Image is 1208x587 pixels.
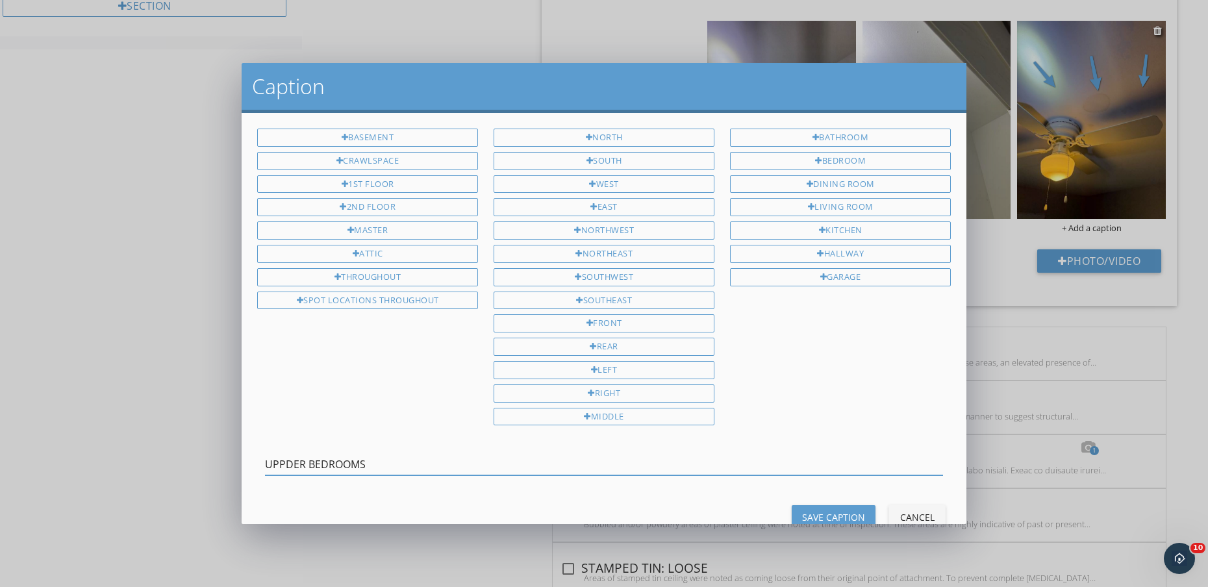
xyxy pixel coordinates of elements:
[494,245,714,263] div: Northeast
[494,314,714,332] div: FRONT
[257,198,478,216] div: 2ND FLOOR
[730,221,951,240] div: KITCHEN
[792,505,875,529] button: Save Caption
[494,361,714,379] div: LEFT
[494,292,714,310] div: Southeast
[730,175,951,194] div: DINING ROOM
[730,268,951,286] div: GARAGE
[494,198,714,216] div: East
[1190,543,1205,553] span: 10
[257,292,478,310] div: SPOT LOCATIONS THROUGHOUT
[730,245,951,263] div: HALLWAY
[494,175,714,194] div: West
[265,454,943,475] input: Enter a caption
[494,152,714,170] div: South
[802,510,865,524] div: Save Caption
[494,408,714,426] div: MIDDLE
[494,129,714,147] div: North
[257,175,478,194] div: 1ST FLOOR
[494,338,714,356] div: REAR
[494,221,714,240] div: Northwest
[730,152,951,170] div: BEDROOM
[888,505,946,529] button: Cancel
[257,152,478,170] div: CRAWLSPACE
[730,198,951,216] div: LIVING ROOM
[257,245,478,263] div: ATTIC
[899,510,935,524] div: Cancel
[494,384,714,403] div: RIGHT
[257,268,478,286] div: THROUGHOUT
[730,129,951,147] div: BATHROOM
[252,73,956,99] h2: Caption
[257,129,478,147] div: BASEMENT
[1164,543,1195,574] iframe: Intercom live chat
[494,268,714,286] div: Southwest
[257,221,478,240] div: MASTER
